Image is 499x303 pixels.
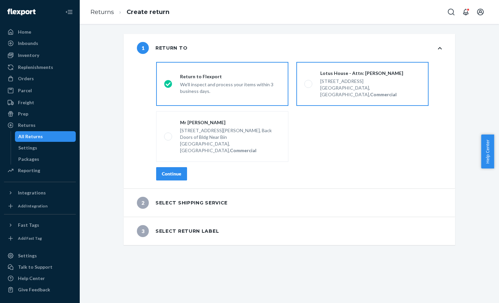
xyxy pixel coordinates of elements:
div: Settings [18,252,37,259]
div: Integrations [18,189,46,196]
div: [GEOGRAPHIC_DATA], [GEOGRAPHIC_DATA], [320,85,421,98]
div: Freight [18,99,34,106]
a: Reporting [4,165,76,176]
div: Parcel [18,87,32,94]
div: Select return label [137,225,219,237]
div: [STREET_ADDRESS][PERSON_NAME], Back Doors of Bldg Near Bin [180,127,280,141]
button: Close Navigation [62,5,76,19]
a: Add Fast Tag [4,233,76,244]
div: Inbounds [18,40,38,47]
a: Add Integration [4,201,76,211]
a: Replenishments [4,62,76,73]
div: [STREET_ADDRESS] [320,78,421,85]
a: Parcel [4,85,76,96]
button: Give Feedback [4,284,76,295]
a: Returns [90,8,114,16]
a: Packages [15,154,76,164]
span: 3 [137,225,149,237]
strong: Commercial [370,92,397,97]
a: Create return [127,8,169,16]
span: 1 [137,42,149,54]
a: Help Center [4,273,76,284]
a: Orders [4,73,76,84]
a: Home [4,27,76,37]
div: Reporting [18,167,40,174]
div: Mr [PERSON_NAME] [180,119,280,126]
div: Lotus House - Attn: [PERSON_NAME] [320,70,421,77]
a: Inventory [4,50,76,61]
div: Settings [18,145,37,151]
div: Select shipping service [137,197,228,209]
div: Talk to Support [18,264,52,270]
div: We'll inspect and process your items within 3 business days. [180,80,280,95]
div: Replenishments [18,64,53,71]
a: Talk to Support [4,262,76,272]
a: Settings [15,143,76,153]
div: Add Integration [18,203,48,209]
div: Help Center [18,275,45,282]
div: Give Feedback [18,286,50,293]
button: Open Search Box [445,5,458,19]
ol: breadcrumbs [85,2,175,22]
button: Integrations [4,187,76,198]
div: Fast Tags [18,222,39,228]
div: Orders [18,75,34,82]
div: Prep [18,111,28,117]
div: Return to Flexport [180,73,280,80]
a: All Returns [15,131,76,142]
div: Packages [18,156,39,162]
div: Return to [137,42,187,54]
button: Continue [156,167,187,180]
span: 2 [137,197,149,209]
a: Returns [4,120,76,131]
div: Home [18,29,31,35]
div: All Returns [18,133,43,140]
a: Freight [4,97,76,108]
button: Open notifications [459,5,472,19]
div: Continue [162,170,181,177]
div: Inventory [18,52,39,59]
button: Help Center [481,135,494,168]
strong: Commercial [230,148,256,153]
img: Flexport logo [7,9,36,15]
div: Add Fast Tag [18,235,42,241]
a: Prep [4,109,76,119]
a: Settings [4,250,76,261]
a: Inbounds [4,38,76,49]
button: Open account menu [474,5,487,19]
div: [GEOGRAPHIC_DATA], [GEOGRAPHIC_DATA], [180,141,280,154]
div: Returns [18,122,36,129]
button: Fast Tags [4,220,76,230]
